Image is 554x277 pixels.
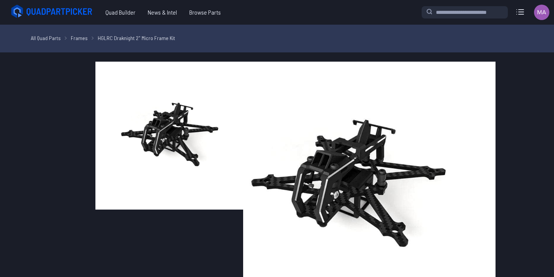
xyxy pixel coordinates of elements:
a: HGLRC Draknight 2" Micro Frame Kit [98,34,175,42]
a: Browse Parts [183,5,227,20]
a: All Quad Parts [31,34,61,42]
a: News & Intel [142,5,183,20]
img: image [95,62,243,210]
a: Quad Builder [99,5,142,20]
a: Frames [71,34,88,42]
img: User [534,5,549,20]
